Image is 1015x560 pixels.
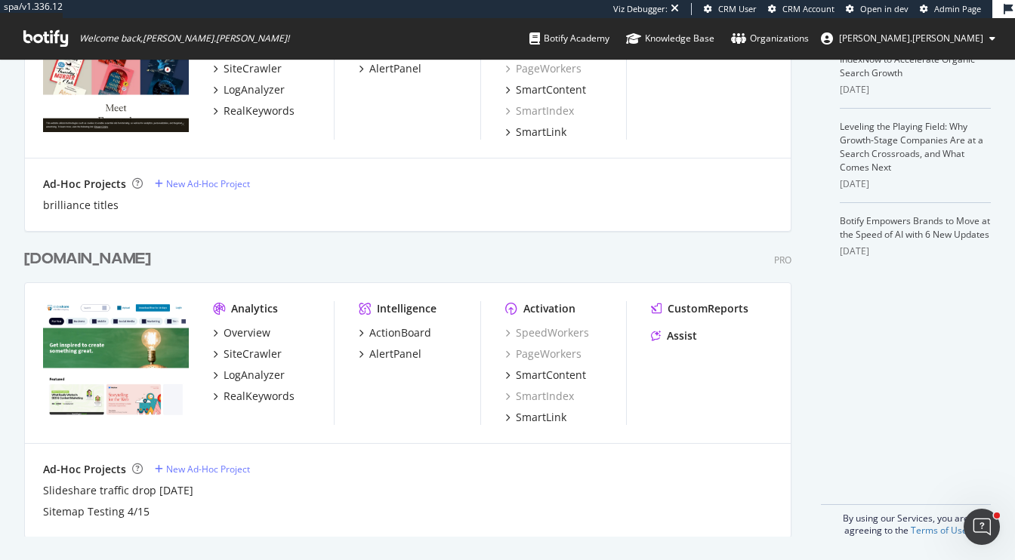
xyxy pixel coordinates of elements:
[529,18,609,59] a: Botify Academy
[626,18,714,59] a: Knowledge Base
[213,346,282,362] a: SiteCrawler
[920,3,981,15] a: Admin Page
[505,389,574,404] a: SmartIndex
[505,103,574,118] a: SmartIndex
[155,177,250,190] a: New Ad-Hoc Project
[505,82,586,97] a: SmartContent
[821,504,991,537] div: By using our Services, you are agreeing to the
[840,214,990,241] a: Botify Empowers Brands to Move at the Speed of AI with 6 New Updates
[768,3,835,15] a: CRM Account
[359,61,421,76] a: AlertPanel
[43,301,189,418] img: slideshare.net
[731,18,809,59] a: Organizations
[224,346,282,362] div: SiteCrawler
[43,483,193,498] a: Slideshare traffic drop [DATE]
[846,3,909,15] a: Open in dev
[934,3,981,14] span: Admin Page
[516,125,566,140] div: SmartLink
[369,346,421,362] div: AlertPanel
[43,177,126,192] div: Ad-Hoc Projects
[840,120,983,174] a: Leveling the Playing Field: Why Growth-Stage Companies Are at a Search Crossroads, and What Comes...
[516,368,586,383] div: SmartContent
[505,325,589,340] a: SpeedWorkers
[231,301,278,316] div: Analytics
[166,463,250,475] div: New Ad-Hoc Project
[651,301,748,316] a: CustomReports
[224,82,285,97] div: LogAnalyzer
[43,462,126,477] div: Ad-Hoc Projects
[782,3,835,14] span: CRM Account
[809,26,1007,51] button: [PERSON_NAME].[PERSON_NAME]
[840,245,991,258] div: [DATE]
[840,177,991,191] div: [DATE]
[369,61,421,76] div: AlertPanel
[213,61,282,76] a: SiteCrawler
[704,3,757,15] a: CRM User
[213,103,295,118] a: RealKeywords
[840,39,984,79] a: Why Mid-Sized Brands Should Use IndexNow to Accelerate Organic Search Growth
[860,3,909,14] span: Open in dev
[224,368,285,383] div: LogAnalyzer
[224,389,295,404] div: RealKeywords
[224,61,282,76] div: SiteCrawler
[213,368,285,383] a: LogAnalyzer
[213,82,285,97] a: LogAnalyzer
[839,32,983,45] span: heidi.noonan
[505,346,582,362] a: PageWorkers
[774,254,791,266] div: Pro
[359,325,431,340] a: ActionBoard
[377,301,437,316] div: Intelligence
[731,31,809,46] div: Organizations
[911,524,967,537] a: Terms of Use
[516,82,586,97] div: SmartContent
[224,103,295,118] div: RealKeywords
[626,31,714,46] div: Knowledge Base
[840,83,991,97] div: [DATE]
[43,16,189,133] img: everand.com
[213,325,270,340] a: Overview
[79,32,289,45] span: Welcome back, [PERSON_NAME].[PERSON_NAME] !
[224,325,270,340] div: Overview
[718,3,757,14] span: CRM User
[505,410,566,425] a: SmartLink
[964,509,1000,545] iframe: Intercom live chat
[651,328,697,343] a: Assist
[523,301,575,316] div: Activation
[359,346,421,362] a: AlertPanel
[43,504,150,519] a: Sitemap Testing 4/15
[505,368,586,383] a: SmartContent
[213,389,295,404] a: RealKeywords
[613,3,668,15] div: Viz Debugger:
[24,248,157,270] a: [DOMAIN_NAME]
[529,31,609,46] div: Botify Academy
[24,248,151,270] div: [DOMAIN_NAME]
[505,61,582,76] a: PageWorkers
[667,328,697,343] div: Assist
[668,301,748,316] div: CustomReports
[369,325,431,340] div: ActionBoard
[166,177,250,190] div: New Ad-Hoc Project
[505,125,566,140] a: SmartLink
[155,463,250,475] a: New Ad-Hoc Project
[43,198,119,213] a: brilliance titles
[516,410,566,425] div: SmartLink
